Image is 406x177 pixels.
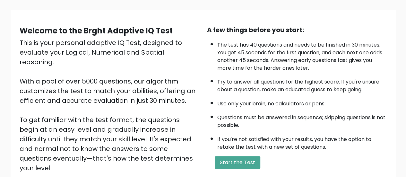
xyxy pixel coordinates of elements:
li: If you're not satisfied with your results, you have the option to retake the test with a new set ... [217,132,387,151]
li: The test has 40 questions and needs to be finished in 30 minutes. You get 45 seconds for the firs... [217,38,387,72]
div: A few things before you start: [207,25,387,35]
li: Questions must be answered in sequence; skipping questions is not possible. [217,111,387,129]
li: Try to answer all questions for the highest score. If you're unsure about a question, make an edu... [217,75,387,93]
b: Welcome to the Brght Adaptive IQ Test [20,25,173,36]
button: Start the Test [215,156,260,169]
li: Use only your brain, no calculators or pens. [217,97,387,108]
